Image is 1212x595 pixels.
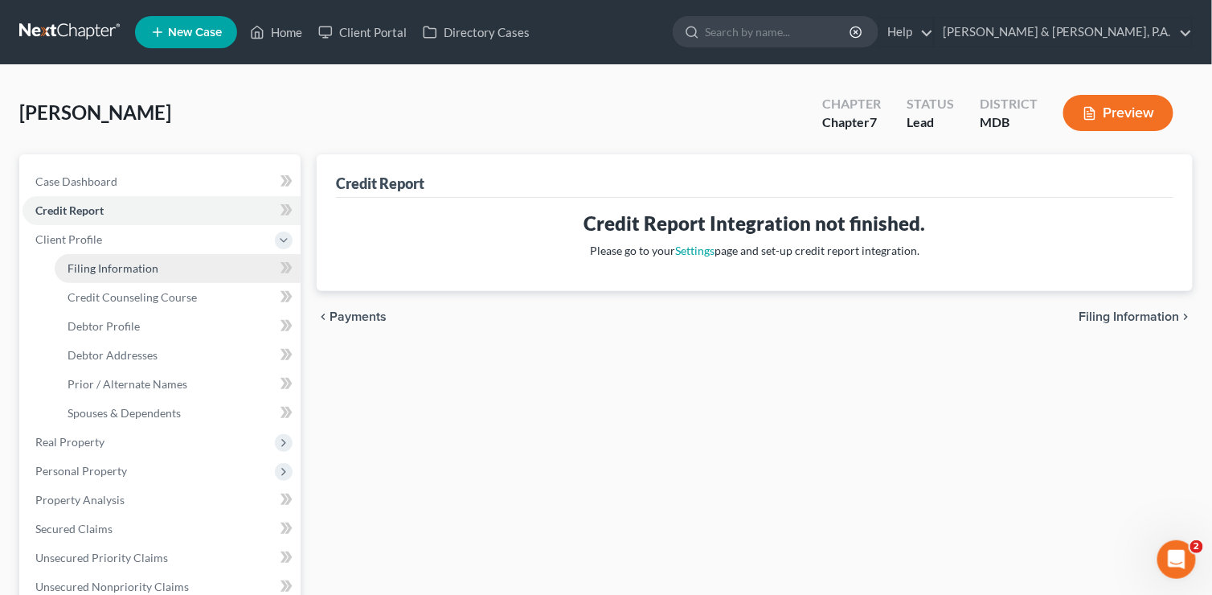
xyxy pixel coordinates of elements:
span: Case Dashboard [35,174,117,188]
button: chevron_left Payments [317,310,387,323]
span: Property Analysis [35,493,125,507]
span: New Case [168,27,222,39]
span: Prior / Alternate Names [68,377,187,391]
span: Credit Counseling Course [68,290,197,304]
span: Unsecured Nonpriority Claims [35,580,189,593]
span: Payments [330,310,387,323]
a: Secured Claims [23,515,301,544]
span: Unsecured Priority Claims [35,551,168,564]
h3: Credit Report Integration not finished. [349,211,1161,236]
a: Settings [675,244,715,257]
span: Client Profile [35,232,102,246]
a: Debtor Profile [55,312,301,341]
a: Filing Information [55,254,301,283]
div: Chapter [822,95,881,113]
span: Credit Report [35,203,104,217]
span: 2 [1190,540,1203,553]
button: Filing Information chevron_right [1079,310,1193,323]
input: Search by name... [705,17,852,47]
a: Home [242,18,310,47]
i: chevron_right [1180,310,1193,323]
i: chevron_left [317,310,330,323]
a: Debtor Addresses [55,341,301,370]
a: [PERSON_NAME] & [PERSON_NAME], P.A. [935,18,1192,47]
a: Prior / Alternate Names [55,370,301,399]
a: Unsecured Priority Claims [23,544,301,572]
button: Preview [1063,95,1173,131]
a: Case Dashboard [23,167,301,196]
span: Filing Information [1079,310,1180,323]
span: Debtor Profile [68,319,140,333]
a: Credit Counseling Course [55,283,301,312]
div: Credit Report [336,174,424,193]
div: MDB [980,113,1038,132]
span: Secured Claims [35,522,113,535]
span: 7 [870,114,877,129]
a: Spouses & Dependents [55,399,301,428]
a: Credit Report [23,196,301,225]
span: [PERSON_NAME] [19,101,171,124]
div: Lead [907,113,954,132]
p: Please go to your page and set-up credit report integration. [349,243,1161,259]
span: Filing Information [68,261,158,275]
iframe: Intercom live chat [1157,540,1196,579]
span: Personal Property [35,464,127,478]
span: Real Property [35,435,104,449]
div: Status [907,95,954,113]
a: Property Analysis [23,486,301,515]
span: Debtor Addresses [68,348,158,362]
div: District [980,95,1038,113]
a: Directory Cases [415,18,538,47]
span: Spouses & Dependents [68,406,181,420]
div: Chapter [822,113,881,132]
a: Help [879,18,933,47]
a: Client Portal [310,18,415,47]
